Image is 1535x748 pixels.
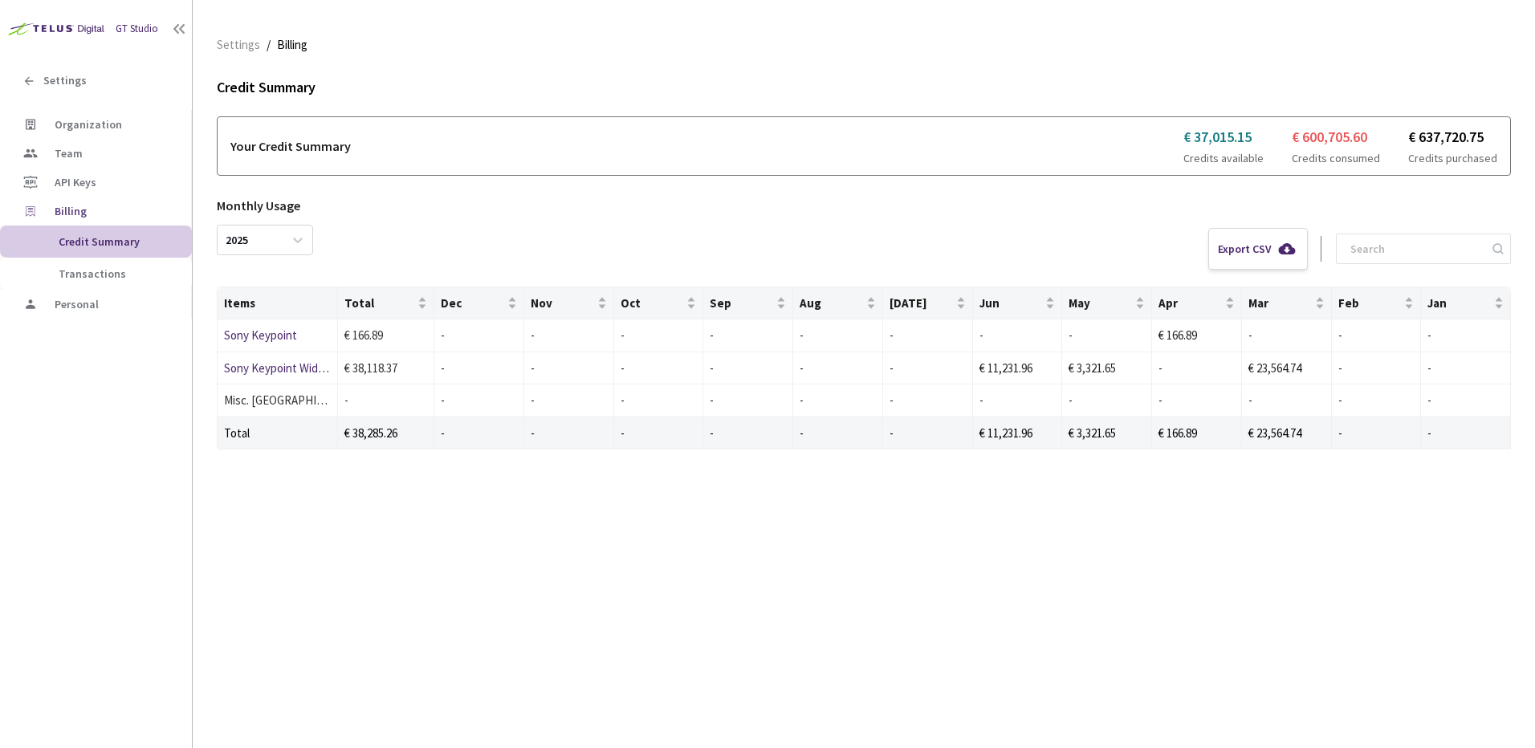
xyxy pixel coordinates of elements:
td: - [1332,319,1422,352]
th: Jan [1421,287,1511,319]
span: May [1069,297,1132,310]
th: Sep [703,287,793,319]
td: - [524,319,614,352]
span: Nov [531,297,594,310]
th: Apr [1152,287,1242,319]
input: Search [1341,234,1490,263]
td: - [793,352,883,385]
td: - [1421,417,1511,450]
td: € 11,231.96 [973,417,1063,450]
span: Credits purchased [1408,150,1497,166]
td: € 38,285.26 [338,417,434,450]
div: 2025 [226,233,248,248]
th: Aug [793,287,883,319]
td: € 23,564.74 [1242,352,1332,385]
span: € 637,720.75 [1408,127,1497,148]
th: Dec [434,287,524,319]
span: Misc. [GEOGRAPHIC_DATA] [224,392,360,408]
a: Sony Keypoint Wide Angle [224,360,355,376]
th: Mar [1242,287,1332,319]
td: - [524,417,614,450]
td: - [434,352,524,385]
td: € 3,321.65 [1062,417,1152,450]
span: [DATE] [890,297,953,310]
span: Settings [43,74,87,87]
td: - [1332,417,1422,450]
th: Jun [973,287,1063,319]
th: Items [218,287,338,319]
td: - [883,417,973,450]
td: € 166.89 [1152,319,1242,352]
td: € 166.89 [1152,417,1242,450]
td: - [883,352,973,385]
td: € 3,321.65 [1062,352,1152,385]
span: Settings [217,35,260,55]
td: - [1421,319,1511,352]
span: Credits consumed [1292,150,1380,166]
a: Settings [214,35,263,53]
span: Organization [55,117,122,132]
td: - [1062,384,1152,417]
td: - [1421,384,1511,417]
span: € 37,015.15 [1183,127,1264,148]
span: Billing [277,35,307,55]
td: - [614,384,704,417]
td: - [703,352,793,385]
td: - [703,417,793,450]
span: Apr [1158,297,1222,310]
span: Mar [1248,297,1312,310]
td: € 23,564.74 [1242,417,1332,450]
td: - [1421,352,1511,385]
td: - [1332,384,1422,417]
td: - [614,352,704,385]
span: Credit Summary [217,77,316,98]
td: - [703,384,793,417]
span: Monthly Usage [217,197,1511,215]
td: - [883,319,973,352]
td: - [1242,384,1332,417]
td: - [434,319,524,352]
td: - [614,319,704,352]
span: Transactions [59,266,126,281]
td: - [973,319,1063,352]
td: € 11,231.96 [973,352,1063,385]
td: - [703,319,793,352]
th: Nov [524,287,614,319]
span: - [344,392,348,408]
td: Total [218,417,338,450]
span: € 166.89 [344,327,383,343]
th: Jul [883,287,973,319]
span: Export CSV [1218,242,1272,255]
td: - [434,417,524,450]
th: May [1062,287,1152,319]
span: Team [55,146,83,161]
td: - [883,384,973,417]
span: Jun [979,297,1043,310]
div: GT Studio [116,22,158,37]
th: Feb [1332,287,1422,319]
span: Feb [1338,297,1402,310]
td: - [793,319,883,352]
td: - [1332,352,1422,385]
span: € 600,705.60 [1292,127,1380,148]
td: - [973,384,1063,417]
a: Sony Keypoint [224,327,297,343]
span: Credit Summary [59,234,140,249]
span: Aug [800,297,863,310]
td: - [793,417,883,450]
span: Your Credit Summary [230,137,351,156]
td: - [1062,319,1152,352]
span: Dec [441,297,504,310]
span: € 38,118.37 [344,360,397,376]
span: Credits available [1183,150,1264,166]
span: API Keys [55,175,96,189]
li: / [267,35,271,55]
span: Personal [55,297,99,311]
th: Total [338,287,434,319]
span: Total [344,297,414,310]
td: - [1152,352,1242,385]
th: Oct [614,287,704,319]
span: Billing [55,205,87,218]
